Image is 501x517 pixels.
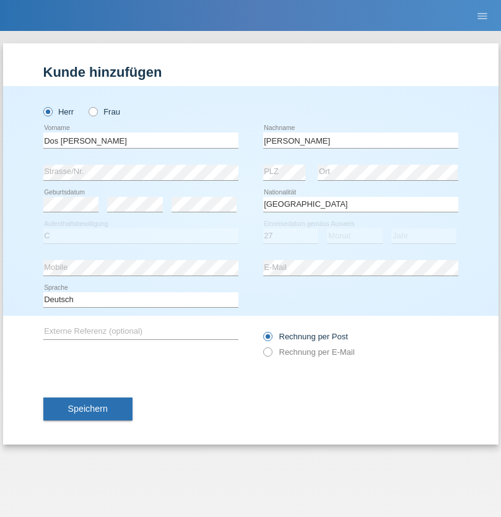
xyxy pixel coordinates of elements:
span: Speichern [68,404,108,414]
input: Herr [43,107,51,115]
input: Rechnung per E-Mail [263,347,271,363]
input: Frau [89,107,97,115]
label: Rechnung per E-Mail [263,347,355,357]
a: menu [470,12,495,19]
label: Herr [43,107,74,116]
label: Frau [89,107,120,116]
i: menu [476,10,489,22]
label: Rechnung per Post [263,332,348,341]
input: Rechnung per Post [263,332,271,347]
h1: Kunde hinzufügen [43,64,458,80]
button: Speichern [43,398,133,421]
